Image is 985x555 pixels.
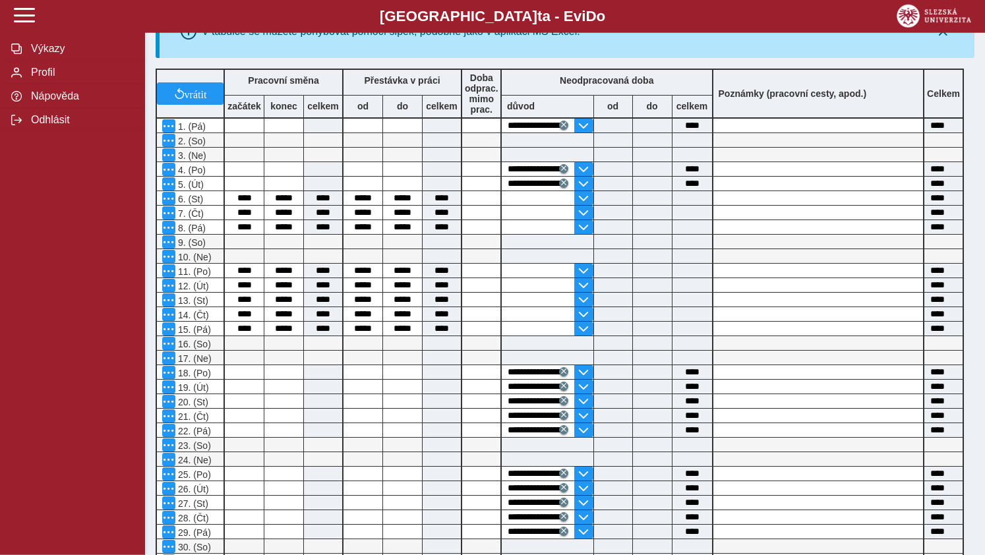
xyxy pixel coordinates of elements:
[27,90,134,102] span: Nápověda
[162,293,175,307] button: Menu
[597,8,606,24] span: o
[248,75,318,86] b: Pracovní směna
[175,498,208,509] span: 27. (St)
[162,322,175,336] button: Menu
[594,101,632,111] b: od
[175,339,211,349] span: 16. (So)
[585,8,596,24] span: D
[175,237,206,248] span: 9. (So)
[175,223,206,233] span: 8. (Pá)
[162,264,175,277] button: Menu
[175,324,211,335] span: 15. (Pá)
[175,150,206,161] span: 3. (Ne)
[162,467,175,481] button: Menu
[364,75,440,86] b: Přestávka v práci
[162,192,175,205] button: Menu
[175,513,209,523] span: 28. (Čt)
[175,368,211,378] span: 18. (Po)
[27,114,134,126] span: Odhlásit
[162,177,175,190] button: Menu
[175,397,208,407] span: 20. (St)
[162,496,175,510] button: Menu
[560,75,653,86] b: Neodpracovaná doba
[175,353,212,364] span: 17. (Ne)
[175,136,206,146] span: 2. (So)
[175,440,211,451] span: 23. (So)
[175,426,211,436] span: 22. (Pá)
[162,540,175,553] button: Menu
[175,295,208,306] span: 13. (St)
[162,409,175,423] button: Menu
[897,5,971,28] img: logo_web_su.png
[162,366,175,379] button: Menu
[175,252,212,262] span: 10. (Ne)
[162,308,175,321] button: Menu
[175,194,203,204] span: 6. (St)
[162,380,175,394] button: Menu
[423,101,461,111] b: celkem
[162,206,175,219] button: Menu
[27,67,134,78] span: Profil
[162,119,175,132] button: Menu
[175,382,209,393] span: 19. (Út)
[175,165,206,175] span: 4. (Po)
[162,511,175,524] button: Menu
[157,82,224,105] button: vrátit
[927,88,960,99] b: Celkem
[162,351,175,365] button: Menu
[633,101,672,111] b: do
[175,527,211,538] span: 29. (Pá)
[672,101,712,111] b: celkem
[175,121,206,132] span: 1. (Pá)
[175,469,211,480] span: 25. (Po)
[162,525,175,539] button: Menu
[162,424,175,437] button: Menu
[162,221,175,234] button: Menu
[162,279,175,292] button: Menu
[162,148,175,161] button: Menu
[162,395,175,408] button: Menu
[537,8,542,24] span: t
[40,8,945,25] b: [GEOGRAPHIC_DATA] a - Evi
[162,438,175,452] button: Menu
[185,88,207,99] span: vrátit
[175,266,211,277] span: 11. (Po)
[162,453,175,466] button: Menu
[264,101,303,111] b: konec
[162,482,175,495] button: Menu
[175,208,204,219] span: 7. (Čt)
[162,250,175,263] button: Menu
[465,73,498,115] b: Doba odprac. mimo prac.
[175,484,209,494] span: 26. (Út)
[162,337,175,350] button: Menu
[225,101,264,111] b: začátek
[162,163,175,176] button: Menu
[713,88,872,99] b: Poznámky (pracovní cesty, apod.)
[27,43,134,55] span: Výkazy
[175,411,209,422] span: 21. (Čt)
[507,101,535,111] b: důvod
[175,455,212,465] span: 24. (Ne)
[304,101,342,111] b: celkem
[175,310,209,320] span: 14. (Čt)
[162,235,175,248] button: Menu
[175,179,204,190] span: 5. (Út)
[175,281,209,291] span: 12. (Út)
[162,134,175,147] button: Menu
[383,101,422,111] b: do
[175,542,211,552] span: 30. (So)
[343,101,382,111] b: od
